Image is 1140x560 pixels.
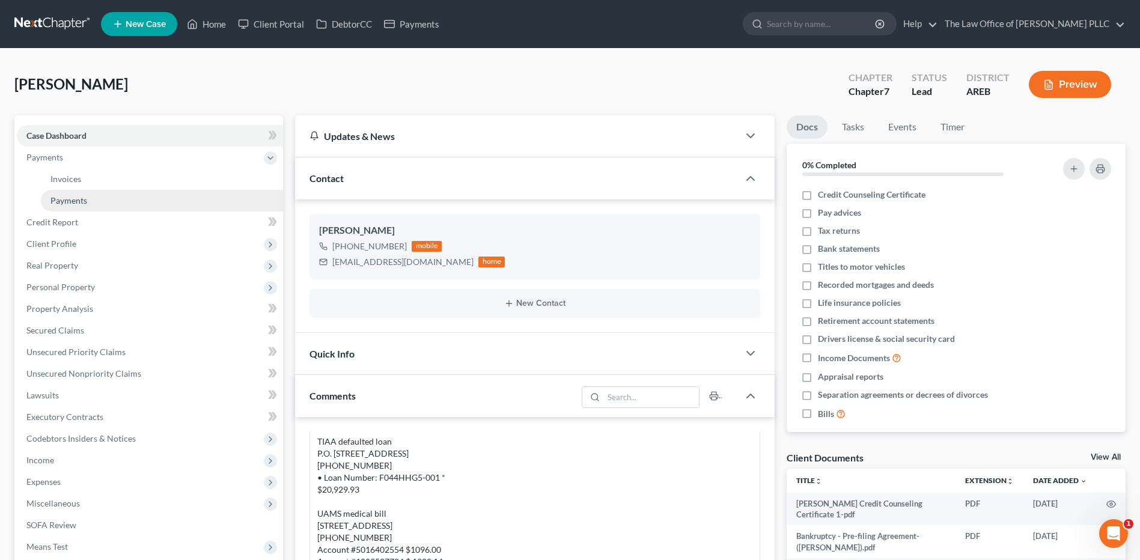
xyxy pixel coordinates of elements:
div: [PERSON_NAME] [319,224,751,238]
span: Comments [309,390,356,401]
i: unfold_more [815,478,822,485]
td: [DATE] [1023,525,1097,558]
span: Secured Claims [26,325,84,335]
span: Pay advices [818,207,861,219]
i: unfold_more [1007,478,1014,485]
span: Life insurance policies [818,297,901,309]
div: [PHONE_NUMBER] [332,240,407,252]
span: Credit Report [26,217,78,227]
span: 1 [1124,519,1133,529]
span: Quick Info [309,348,355,359]
td: [DATE] [1023,493,1097,526]
div: AREB [966,85,1010,99]
td: PDF [956,493,1023,526]
input: Search by name... [767,13,877,35]
td: PDF [956,525,1023,558]
a: DebtorCC [310,13,378,35]
a: Property Analysis [17,298,283,320]
td: [PERSON_NAME] Credit Counseling Certificate 1-pdf [787,493,956,526]
span: Contact [309,172,344,184]
span: Client Profile [26,239,76,249]
span: Case Dashboard [26,130,87,141]
iframe: Intercom live chat [1099,519,1128,548]
input: Search... [603,387,699,407]
span: Titles to motor vehicles [818,261,905,273]
a: Home [181,13,232,35]
span: Expenses [26,476,61,487]
i: expand_more [1080,478,1087,485]
a: Client Portal [232,13,310,35]
a: View All [1091,453,1121,461]
a: Credit Report [17,212,283,233]
a: Case Dashboard [17,125,283,147]
div: mobile [412,241,442,252]
div: [EMAIL_ADDRESS][DOMAIN_NAME] [332,256,474,268]
a: Docs [787,115,828,139]
span: Income [26,455,54,465]
span: SOFA Review [26,520,76,530]
span: Recorded mortgages and deeds [818,279,934,291]
span: Credit Counseling Certificate [818,189,925,201]
span: Income Documents [818,352,890,364]
a: Events [879,115,926,139]
span: Codebtors Insiders & Notices [26,433,136,443]
span: Miscellaneous [26,498,80,508]
a: Date Added expand_more [1033,476,1087,485]
span: Drivers license & social security card [818,333,955,345]
a: Extensionunfold_more [965,476,1014,485]
span: Appraisal reports [818,371,883,383]
a: Payments [378,13,445,35]
div: District [966,71,1010,85]
span: Payments [50,195,87,205]
a: Unsecured Priority Claims [17,341,283,363]
span: 7 [884,85,889,97]
a: The Law Office of [PERSON_NAME] PLLC [939,13,1125,35]
span: Property Analysis [26,303,93,314]
a: Secured Claims [17,320,283,341]
div: home [478,257,505,267]
strong: 0% Completed [802,160,856,170]
a: Timer [931,115,974,139]
div: Chapter [849,71,892,85]
div: Client Documents [787,451,864,464]
button: New Contact [319,299,751,308]
span: Retirement account statements [818,315,934,327]
button: Preview [1029,71,1111,98]
a: Help [897,13,937,35]
span: Bills [818,408,834,420]
span: Executory Contracts [26,412,103,422]
a: Tasks [832,115,874,139]
a: Payments [41,190,283,212]
a: Invoices [41,168,283,190]
span: Payments [26,152,63,162]
span: New Case [126,20,166,29]
span: [PERSON_NAME] [14,75,128,93]
div: Chapter [849,85,892,99]
span: Tax returns [818,225,860,237]
span: Separation agreements or decrees of divorces [818,389,988,401]
div: Status [912,71,947,85]
span: Means Test [26,541,68,552]
a: SOFA Review [17,514,283,536]
span: Unsecured Priority Claims [26,347,126,357]
span: Bank statements [818,243,880,255]
a: Executory Contracts [17,406,283,428]
a: Lawsuits [17,385,283,406]
a: Unsecured Nonpriority Claims [17,363,283,385]
span: Lawsuits [26,390,59,400]
span: Unsecured Nonpriority Claims [26,368,141,379]
td: Bankruptcy - Pre-filing Agreement- ([PERSON_NAME]).pdf [787,525,956,558]
div: Updates & News [309,130,724,142]
span: Real Property [26,260,78,270]
span: Invoices [50,174,81,184]
span: Personal Property [26,282,95,292]
div: Lead [912,85,947,99]
a: Titleunfold_more [796,476,822,485]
